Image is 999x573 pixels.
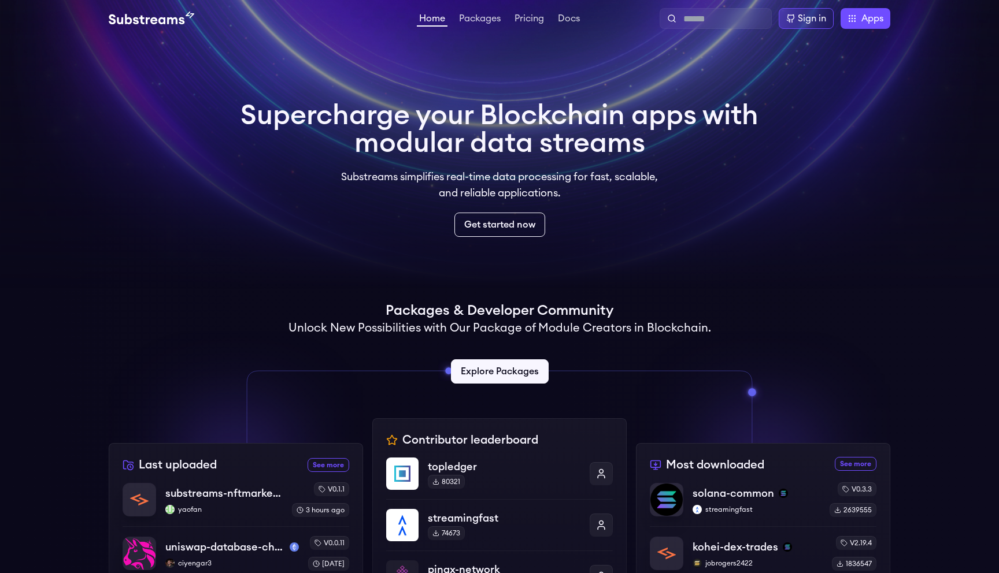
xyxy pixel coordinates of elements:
[693,505,820,514] p: streamingfast
[457,14,503,25] a: Packages
[835,457,876,471] a: See more most downloaded packages
[290,542,299,552] img: sepolia
[123,537,156,570] img: uniswap-database-changes-sepolia
[451,359,549,384] a: Explore Packages
[650,482,876,526] a: solana-commonsolana-commonsolanastreamingfaststreamingfastv0.3.32639555
[650,526,876,571] a: kohei-dex-tradeskohei-dex-tradessolanajobrogers2422jobrogers2422v2.19.41836547
[165,505,175,514] img: yaofan
[428,510,580,526] p: streamingfast
[123,482,349,526] a: substreams-nftmarketplacesubstreams-nftmarketplaceyaofanyaofanv0.1.13 hours ago
[165,559,175,568] img: ciyengar3
[650,537,683,570] img: kohei-dex-trades
[165,485,283,501] p: substreams-nftmarketplace
[693,539,778,555] p: kohei-dex-trades
[832,557,876,571] div: 1836547
[386,457,419,490] img: topledger
[512,14,546,25] a: Pricing
[308,557,349,571] div: [DATE]
[308,458,349,472] a: See more recently uploaded packages
[693,485,774,501] p: solana-common
[165,505,283,514] p: yaofan
[556,14,582,25] a: Docs
[333,169,666,201] p: Substreams simplifies real-time data processing for fast, scalable, and reliable applications.
[165,559,299,568] p: ciyengar3
[310,536,349,550] div: v0.0.11
[292,503,349,517] div: 3 hours ago
[779,489,788,498] img: solana
[693,505,702,514] img: streamingfast
[428,526,465,540] div: 74673
[109,12,194,25] img: Substream's logo
[861,12,883,25] span: Apps
[240,102,758,157] h1: Supercharge your Blockchain apps with modular data streams
[836,536,876,550] div: v2.19.4
[783,542,792,552] img: solana
[798,12,826,25] div: Sign in
[165,539,285,555] p: uniswap-database-changes-sepolia
[123,483,156,516] img: substreams-nftmarketplace
[830,503,876,517] div: 2639555
[314,482,349,496] div: v0.1.1
[454,213,545,237] a: Get started now
[386,457,613,499] a: topledgertopledger80321
[428,475,465,489] div: 80321
[428,459,580,475] p: topledger
[693,559,702,568] img: jobrogers2422
[386,302,613,320] h1: Packages & Developer Community
[386,509,419,541] img: streamingfast
[417,14,447,27] a: Home
[288,320,711,336] h2: Unlock New Possibilities with Our Package of Module Creators in Blockchain.
[386,499,613,550] a: streamingfaststreamingfast74673
[693,559,823,568] p: jobrogers2422
[650,483,683,516] img: solana-common
[779,8,834,29] a: Sign in
[838,482,876,496] div: v0.3.3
